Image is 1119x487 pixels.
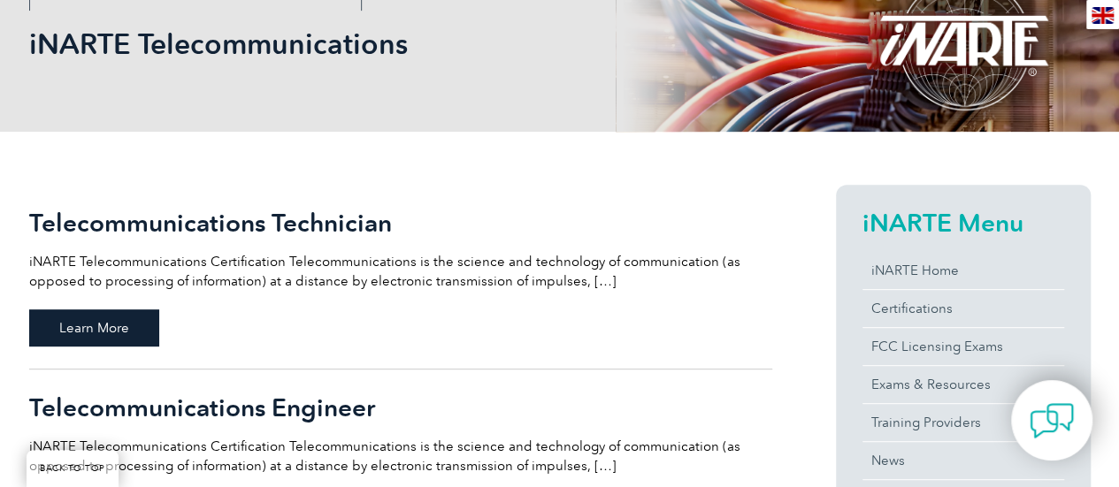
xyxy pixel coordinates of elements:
a: Telecommunications Technician iNARTE Telecommunications Certification Telecommunications is the s... [29,185,772,369]
a: News [862,442,1064,479]
img: contact-chat.png [1030,399,1074,443]
a: iNARTE Home [862,252,1064,289]
p: iNARTE Telecommunications Certification Telecommunications is the science and technology of commu... [29,252,772,291]
span: Learn More [29,309,159,346]
p: iNARTE Telecommunications Certification Telecommunications is the science and technology of commu... [29,437,772,476]
img: en [1092,7,1114,24]
a: BACK TO TOP [27,450,119,487]
h2: Telecommunications Engineer [29,393,772,422]
h2: iNARTE Menu [862,209,1064,237]
a: Training Providers [862,404,1064,441]
a: Certifications [862,290,1064,327]
h1: iNARTE Telecommunications [29,27,709,61]
a: FCC Licensing Exams [862,328,1064,365]
h2: Telecommunications Technician [29,209,772,237]
a: Exams & Resources [862,366,1064,403]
